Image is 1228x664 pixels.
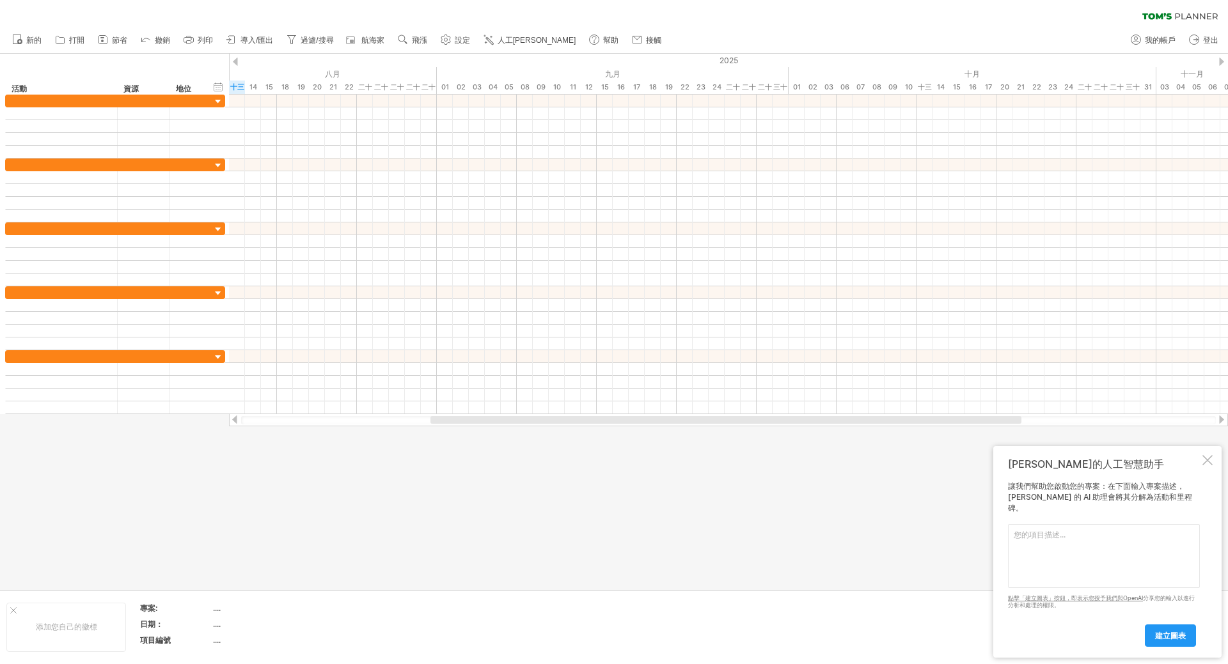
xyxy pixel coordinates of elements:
font: 18 [281,82,289,91]
font: 09 [888,82,897,91]
font: 22 [345,82,354,91]
font: 三十 [773,82,787,91]
font: [PERSON_NAME]的人工智慧助手 [1008,458,1164,470]
font: 三十 [1126,82,1140,91]
font: 飛漲 [412,36,427,45]
font: .... [213,635,221,645]
font: 打開 [69,36,84,45]
div: 2025年8月25日星期一 [357,81,373,94]
a: 設定 [437,32,474,49]
font: 02 [457,82,466,91]
font: .... [213,619,221,629]
font: 23 [1048,82,1057,91]
div: 2025年9月4日，星期四 [485,81,501,94]
font: 日期： [140,619,163,629]
div: 2025年11月5日星期三 [1188,81,1204,94]
font: 設定 [455,36,470,45]
div: 2025年9月26日，星期五 [741,81,757,94]
font: 05 [505,82,514,91]
font: 08 [521,82,530,91]
font: 項目編號 [140,635,171,645]
font: 15 [601,82,609,91]
div: 2025年9月17日星期三 [629,81,645,94]
div: 2025年9月5日星期五 [501,81,517,94]
a: 列印 [180,32,217,49]
font: 2025 [720,56,738,65]
div: 2025年10月 [789,67,1156,81]
div: 2025年10月16日星期四 [964,81,980,94]
font: 新的 [26,36,42,45]
div: 2025年10月14日星期二 [933,81,949,94]
font: 16 [617,82,625,91]
a: 我的帳戶 [1128,32,1179,49]
font: 二十六 [374,82,388,105]
div: 2025年9月22日星期一 [677,81,693,94]
font: 二十七 [390,82,404,105]
font: 二十九 [421,82,436,105]
div: 2025年9月18日星期四 [645,81,661,94]
font: 活動 [12,84,27,93]
font: 21 [329,82,337,91]
font: 10 [553,82,561,91]
font: 地位 [176,84,191,93]
div: 2025年9月2日星期二 [453,81,469,94]
div: 2025年8月26日星期二 [373,81,389,94]
div: 2025年9月16日星期二 [613,81,629,94]
font: 23 [697,82,705,91]
div: 2025年10月2日星期四 [805,81,821,94]
div: 2025年10月24日星期五 [1060,81,1076,94]
a: 建立圖表 [1145,624,1196,647]
div: 2025年10月13日星期一 [917,81,933,94]
font: 07 [856,82,865,91]
font: 資源 [123,84,139,93]
font: 列印 [198,36,213,45]
font: 04 [489,82,498,91]
font: 19 [665,82,673,91]
a: 過濾/搜尋 [283,32,337,49]
font: 06 [1208,82,1217,91]
font: 九月 [605,69,620,79]
font: 24 [1064,82,1073,91]
a: 航海家 [344,32,388,49]
font: 03 [1160,82,1169,91]
font: 節省 [112,36,127,45]
div: 2025年9月1日星期一 [437,81,453,94]
div: 2025年11月3日星期一 [1156,81,1172,94]
div: 2025年10月7日星期二 [853,81,869,94]
a: 導入/匯出 [223,32,277,49]
font: 幫助 [603,36,618,45]
font: 導入/匯出 [240,36,273,45]
div: 2025年10月29日星期三 [1108,81,1124,94]
font: 二十九 [1110,82,1124,105]
div: 2025年10月20日星期一 [996,81,1012,94]
div: 2025年8月22日星期五 [341,81,357,94]
div: 2025年8月15日星期五 [261,81,277,94]
font: 二十七 [1078,82,1092,105]
font: 十月 [964,69,980,79]
font: 31 [1144,82,1152,91]
font: 航海家 [361,36,384,45]
div: 2025年10月1日星期三 [789,81,805,94]
div: 2025年10月21日星期二 [1012,81,1028,94]
a: 飛漲 [395,32,431,49]
font: 11 [570,82,576,91]
a: 人工[PERSON_NAME] [480,32,580,49]
font: 04 [1176,82,1185,91]
font: 08 [872,82,881,91]
div: 2025年9月23日星期二 [693,81,709,94]
div: 2025年11月4日星期二 [1172,81,1188,94]
div: 2025年8月18日星期一 [277,81,293,94]
div: 2025年8月21日星期四 [325,81,341,94]
div: 2025年10月31日星期五 [1140,81,1156,94]
div: 2025年10月30日，星期四 [1124,81,1140,94]
font: 24 [712,82,721,91]
font: 03 [824,82,833,91]
font: 八月 [325,69,340,79]
div: 2025年9月24日星期三 [709,81,725,94]
div: 2025年9月11日，星期四 [565,81,581,94]
div: 2025年10月10日星期五 [901,81,917,94]
font: 06 [840,82,849,91]
div: 2025年8月19日星期二 [293,81,309,94]
font: 20 [313,82,322,91]
div: 2025年9月3日星期三 [469,81,485,94]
